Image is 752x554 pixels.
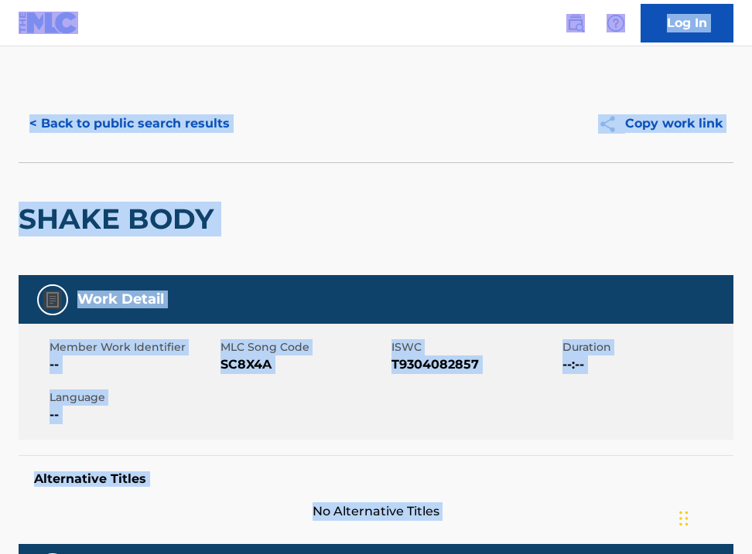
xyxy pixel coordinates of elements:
[641,4,733,42] a: Log In
[391,339,559,355] span: ISWC
[562,355,730,374] span: --:--
[50,355,217,374] span: --
[220,355,388,374] span: SC8X4A
[391,355,559,374] span: T9304082857
[77,291,164,308] h5: Work Detail
[19,502,733,521] span: No Alternative Titles
[679,495,689,542] div: Drag
[19,104,241,143] button: < Back to public search results
[43,291,62,309] img: Work Detail
[50,389,217,406] span: Language
[560,8,591,39] a: Public Search
[675,480,752,554] iframe: Chat Widget
[607,14,625,32] img: help
[587,104,733,143] button: Copy work link
[220,339,388,355] span: MLC Song Code
[562,339,730,355] span: Duration
[19,12,78,34] img: MLC Logo
[34,471,718,487] h5: Alternative Titles
[566,14,585,32] img: search
[50,406,217,424] span: --
[50,339,217,355] span: Member Work Identifier
[598,114,625,134] img: Copy work link
[19,202,221,236] h2: SHAKE BODY
[600,8,631,39] div: Help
